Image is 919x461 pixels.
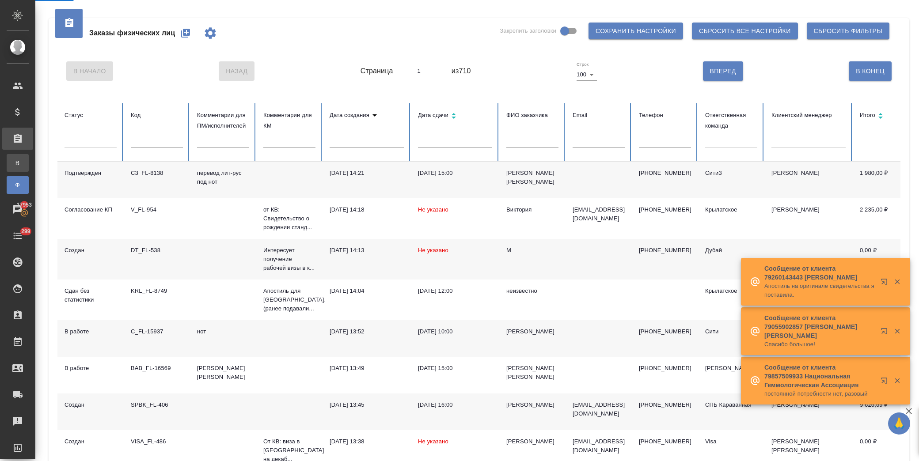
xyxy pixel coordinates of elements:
[330,246,404,255] div: [DATE] 14:13
[573,205,625,223] p: [EMAIL_ADDRESS][DOMAIN_NAME]
[639,205,691,214] p: [PHONE_NUMBER]
[506,364,558,382] div: [PERSON_NAME] [PERSON_NAME]
[418,327,492,336] div: [DATE] 10:00
[65,246,117,255] div: Создан
[764,282,875,299] p: Апостиль на оригинале свидетельства я поставила.
[814,26,882,37] span: Сбросить фильтры
[506,205,558,214] div: Виктория
[89,28,175,38] span: Заказы физических лиц
[573,401,625,418] p: [EMAIL_ADDRESS][DOMAIN_NAME]
[705,401,757,409] div: СПБ Караванная
[418,110,492,123] div: Сортировка
[65,364,117,373] div: В работе
[764,314,875,340] p: Сообщение от клиента 79055902857 [PERSON_NAME] [PERSON_NAME]
[7,154,29,172] a: В
[330,205,404,214] div: [DATE] 14:18
[330,327,404,336] div: [DATE] 13:52
[131,287,183,295] div: KRL_FL-8749
[65,169,117,178] div: Подтвержден
[197,364,249,382] p: [PERSON_NAME] [PERSON_NAME]
[506,437,558,446] div: [PERSON_NAME]
[710,66,736,77] span: Вперед
[330,169,404,178] div: [DATE] 14:21
[131,169,183,178] div: C3_FL-8138
[771,110,846,121] div: Клиентский менеджер
[639,364,691,373] p: [PHONE_NUMBER]
[853,198,919,239] td: 2 235,00 ₽
[330,364,404,373] div: [DATE] 13:49
[330,287,404,295] div: [DATE] 14:04
[11,200,37,209] span: 17953
[361,66,393,76] span: Страница
[506,246,558,255] div: M
[131,401,183,409] div: SPBK_FL-406
[596,26,676,37] span: Сохранить настройки
[263,287,315,313] p: Апостиль для [GEOGRAPHIC_DATA]. (ранее подавали...
[705,327,757,336] div: Сити
[131,110,183,121] div: Код
[807,23,889,39] button: Сбросить фильтры
[330,110,404,121] div: Сортировка
[418,287,492,295] div: [DATE] 12:00
[131,327,183,336] div: C_FL-15937
[506,327,558,336] div: [PERSON_NAME]
[131,205,183,214] div: V_FL-954
[875,372,896,393] button: Открыть в новой вкладке
[573,110,625,121] div: Email
[65,287,117,304] div: Сдан без статистики
[764,162,853,198] td: [PERSON_NAME]
[452,66,471,76] span: из 710
[418,401,492,409] div: [DATE] 16:00
[639,169,691,178] p: [PHONE_NUMBER]
[418,438,448,445] span: Не указано
[65,110,117,121] div: Статус
[197,327,249,336] p: нот
[65,437,117,446] div: Создан
[11,159,24,167] span: В
[263,110,315,131] div: Комментарии для КМ
[639,110,691,121] div: Телефон
[330,401,404,409] div: [DATE] 13:45
[506,110,558,121] div: ФИО заказчика
[197,169,249,186] p: перевод лит-рус под нот
[639,327,691,336] p: [PHONE_NUMBER]
[418,206,448,213] span: Не указано
[764,198,853,239] td: [PERSON_NAME]
[65,401,117,409] div: Создан
[856,66,885,77] span: В Конец
[705,437,757,446] div: Visa
[705,169,757,178] div: Сити3
[699,26,791,37] span: Сбросить все настройки
[639,437,691,446] p: [PHONE_NUMBER]
[65,327,117,336] div: В работе
[65,205,117,214] div: Согласование КП
[888,278,906,286] button: Закрыть
[705,205,757,214] div: Крылатское
[577,68,597,81] div: 100
[263,246,315,272] p: Интересует получение рабочей визы в к...
[7,176,29,194] a: Ф
[16,227,36,236] span: 299
[418,364,492,373] div: [DATE] 15:00
[506,287,558,295] div: неизвестно
[263,205,315,232] p: от КВ: Свидетельство о рождении станд...
[860,110,912,123] div: Сортировка
[639,401,691,409] p: [PHONE_NUMBER]
[875,322,896,344] button: Открыть в новой вкладке
[175,23,196,44] button: Создать
[2,225,33,247] a: 299
[692,23,798,39] button: Сбросить все настройки
[506,401,558,409] div: [PERSON_NAME]
[2,198,33,220] a: 17953
[764,389,875,398] p: постоянной потребности нет, разовый
[418,247,448,253] span: Не указано
[764,363,875,389] p: Сообщение от клиента 79857509933 Национальная Геммологическая Ассоциация
[703,61,743,81] button: Вперед
[573,437,625,455] p: [EMAIL_ADDRESS][DOMAIN_NAME]
[875,273,896,294] button: Открыть в новой вкладке
[639,246,691,255] p: [PHONE_NUMBER]
[577,62,589,67] label: Строк
[11,181,24,189] span: Ф
[888,327,906,335] button: Закрыть
[418,169,492,178] div: [DATE] 15:00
